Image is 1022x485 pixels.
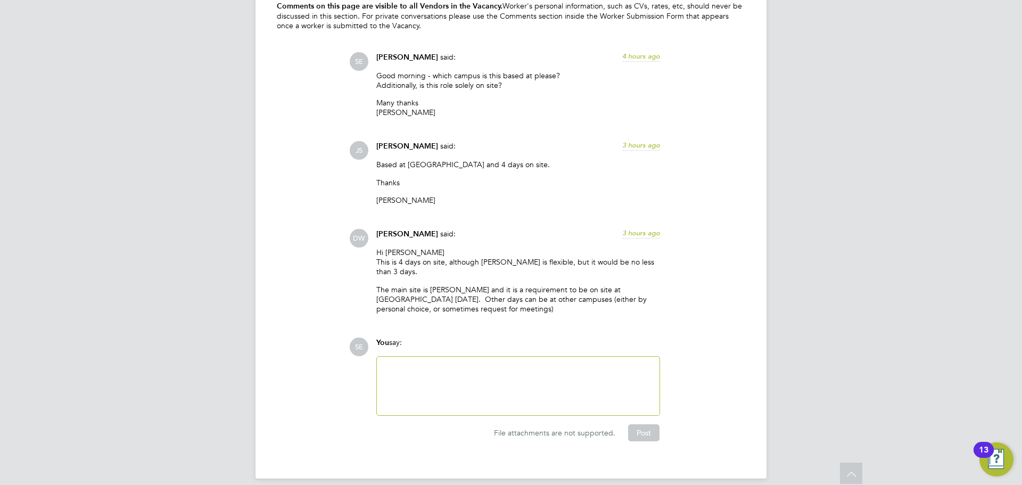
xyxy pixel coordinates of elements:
button: Open Resource Center, 13 new notifications [979,442,1013,476]
p: Worker's personal information, such as CVs, rates, etc, should never be discussed in this section... [277,1,745,31]
p: Thanks [376,178,660,187]
p: [PERSON_NAME] [376,195,660,205]
span: 4 hours ago [622,52,660,61]
span: [PERSON_NAME] [376,53,438,62]
span: SE [350,338,368,356]
b: Comments on this page are visible to all Vendors in the Vacancy. [277,2,502,11]
span: said: [440,52,456,62]
span: JS [350,141,368,160]
div: say: [376,338,660,356]
span: DW [350,229,368,248]
span: said: [440,141,456,151]
div: 13 [979,450,988,464]
span: [PERSON_NAME] [376,142,438,151]
button: Post [628,424,660,441]
p: The main site is [PERSON_NAME] and it is a requirement to be on site at [GEOGRAPHIC_DATA] [DATE].... [376,285,660,314]
p: Many thanks [PERSON_NAME] [376,98,660,117]
span: File attachments are not supported. [494,428,615,438]
p: Good morning - which campus is this based at please? Additionally, is this role solely on site? [376,71,660,90]
span: said: [440,229,456,239]
span: You [376,338,389,347]
span: [PERSON_NAME] [376,229,438,239]
span: 3 hours ago [622,228,660,237]
span: SE [350,52,368,71]
p: Based at [GEOGRAPHIC_DATA] and 4 days on site. [376,160,660,169]
span: 3 hours ago [622,141,660,150]
p: Hi [PERSON_NAME] This is 4 days on site, although [PERSON_NAME] is flexible, but it would be no l... [376,248,660,277]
